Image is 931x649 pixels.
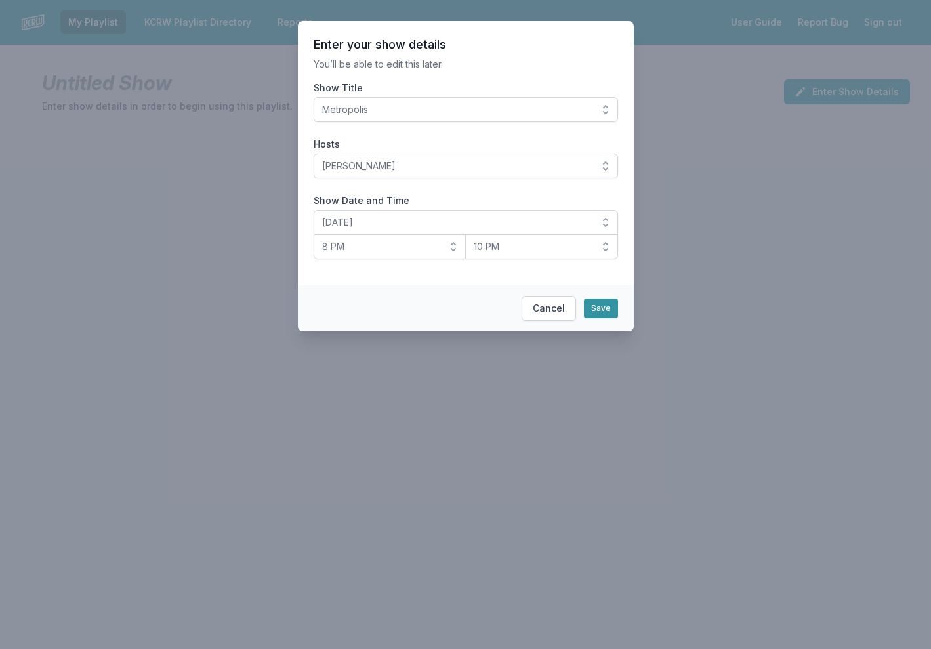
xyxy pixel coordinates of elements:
legend: Show Date and Time [314,194,409,207]
span: [PERSON_NAME] [322,159,591,173]
span: [DATE] [322,216,591,229]
label: Show Title [314,81,618,94]
button: 8 PM [314,234,466,259]
label: Hosts [314,138,618,151]
button: Save [584,299,618,318]
button: 10 PM [465,234,618,259]
p: You’ll be able to edit this later. [314,58,618,71]
button: [DATE] [314,210,618,235]
span: 10 PM [474,240,591,253]
button: Metropolis [314,97,618,122]
button: Cancel [522,296,576,321]
header: Enter your show details [314,37,618,52]
span: 8 PM [322,240,440,253]
button: [PERSON_NAME] [314,154,618,178]
span: Metropolis [322,103,591,116]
